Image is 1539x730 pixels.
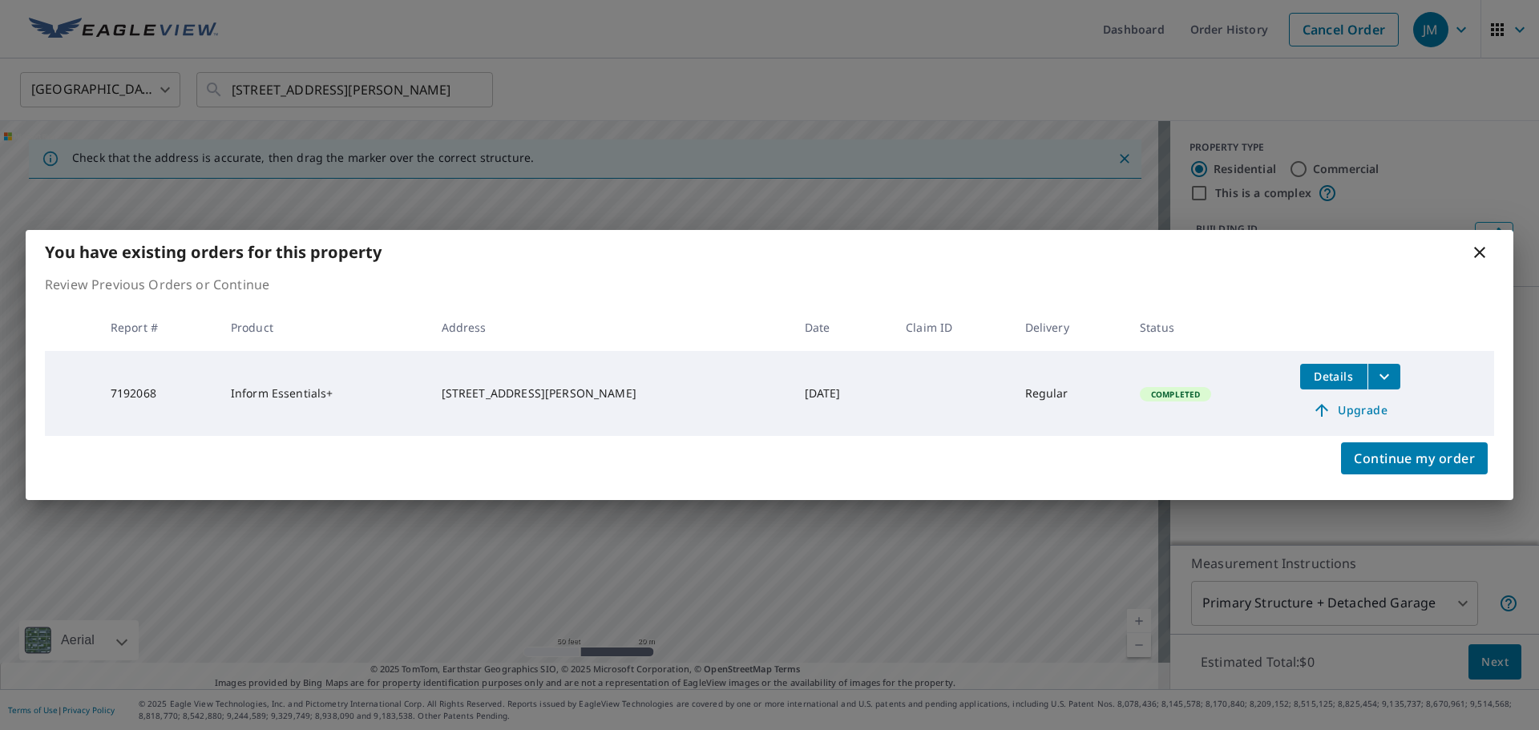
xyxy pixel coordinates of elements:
th: Delivery [1012,304,1127,351]
span: Continue my order [1354,447,1475,470]
th: Product [218,304,429,351]
th: Address [429,304,792,351]
td: Regular [1012,351,1127,436]
span: Details [1310,369,1358,384]
button: Continue my order [1341,442,1488,474]
th: Date [792,304,894,351]
span: Upgrade [1310,401,1391,420]
a: Upgrade [1300,397,1400,423]
th: Claim ID [893,304,1012,351]
td: 7192068 [98,351,218,436]
span: Completed [1141,389,1210,400]
th: Status [1127,304,1287,351]
th: Report # [98,304,218,351]
td: Inform Essentials+ [218,351,429,436]
p: Review Previous Orders or Continue [45,275,1494,294]
button: filesDropdownBtn-7192068 [1367,364,1400,389]
button: detailsBtn-7192068 [1300,364,1367,389]
b: You have existing orders for this property [45,241,382,263]
td: [DATE] [792,351,894,436]
div: [STREET_ADDRESS][PERSON_NAME] [442,385,779,401]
